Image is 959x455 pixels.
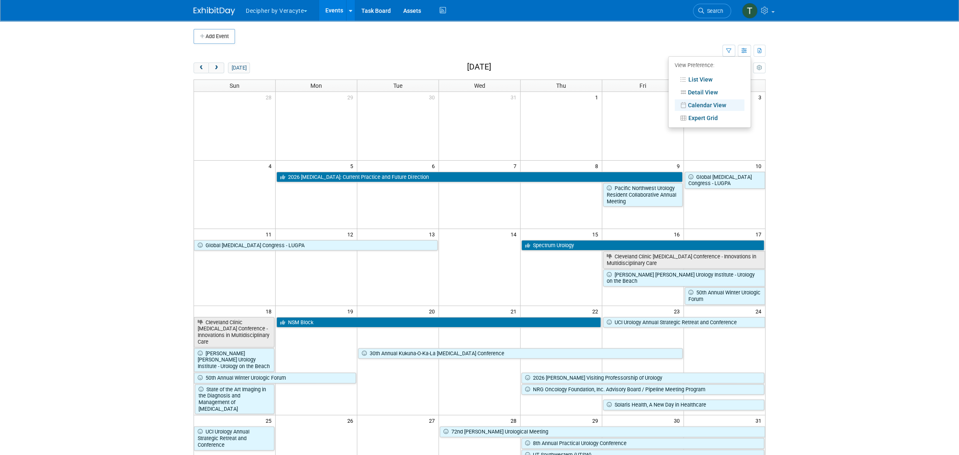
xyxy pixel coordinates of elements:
a: UCI Urology Annual Strategic Retreat and Conference [603,317,765,328]
span: Mon [310,82,322,89]
span: 22 [591,306,602,316]
span: 30 [428,92,438,102]
a: Search [693,4,731,18]
a: 2026 [MEDICAL_DATA]: Current Practice and Future Direction [276,172,682,183]
a: UCI Urology Annual Strategic Retreat and Conference [194,426,274,450]
span: 29 [591,415,602,426]
i: Personalize Calendar [756,65,762,71]
img: Tony Alvarado [742,3,758,19]
img: ExhibitDay [194,7,235,15]
span: 20 [428,306,438,316]
a: Global [MEDICAL_DATA] Congress - LUGPA [194,240,438,251]
button: next [208,63,224,73]
button: Add Event [194,29,235,44]
a: List View [675,74,744,85]
a: Global [MEDICAL_DATA] Congress - LUGPA [685,172,765,189]
span: 15 [591,229,602,239]
span: 30 [673,415,683,426]
span: 11 [265,229,275,239]
a: 50th Annual Winter Urologic Forum [685,287,765,304]
span: 17 [755,229,765,239]
span: 27 [428,415,438,426]
span: 31 [755,415,765,426]
span: 28 [510,415,520,426]
span: 8 [594,161,602,171]
a: Detail View [675,87,744,98]
a: Pacific Northwest Urology Resident Collaborative Annual Meeting [603,183,683,207]
a: 30th Annual Kukuna-O-Ka-La [MEDICAL_DATA] Conference [358,348,682,359]
a: 2026 [PERSON_NAME] Visiting Professorship of Urology [521,373,764,383]
span: 25 [265,415,275,426]
a: NRG Oncology Foundation, Inc. Advisory Board / Pipeline Meeting Program [521,384,764,395]
span: 26 [346,415,357,426]
span: 1 [594,92,602,102]
button: myCustomButton [753,63,765,73]
span: 10 [755,161,765,171]
a: Cleveland Clinic [MEDICAL_DATA] Conference - Innovations in Multidisciplinary Care [194,317,274,347]
span: 6 [431,161,438,171]
span: 16 [673,229,683,239]
span: Search [704,8,723,14]
h2: [DATE] [467,63,491,72]
a: Expert Grid [675,112,744,124]
a: NSM Block [276,317,601,328]
span: 18 [265,306,275,316]
span: 9 [676,161,683,171]
a: Cleveland Clinic [MEDICAL_DATA] Conference - Innovations in Multidisciplinary Care [603,251,765,268]
button: prev [194,63,209,73]
span: 19 [346,306,357,316]
span: 12 [346,229,357,239]
span: 4 [268,161,275,171]
div: View Preference: [675,60,744,72]
a: Solaris Health, A New Day in Healthcare [603,400,764,410]
span: Wed [474,82,485,89]
span: Fri [639,82,646,89]
span: Tue [393,82,402,89]
span: 24 [755,306,765,316]
span: Thu [556,82,566,89]
span: 7 [513,161,520,171]
button: [DATE] [228,63,250,73]
span: 28 [265,92,275,102]
span: Sun [230,82,240,89]
a: Spectrum Urology [521,240,764,251]
a: [PERSON_NAME] [PERSON_NAME] Urology Institute - Urology on the Beach [603,270,765,286]
span: 13 [428,229,438,239]
span: 21 [510,306,520,316]
a: [PERSON_NAME] [PERSON_NAME] Urology Institute - Urology on the Beach [194,348,274,372]
span: 29 [346,92,357,102]
span: 5 [349,161,357,171]
span: 14 [510,229,520,239]
span: 3 [758,92,765,102]
span: 31 [510,92,520,102]
a: 50th Annual Winter Urologic Forum [194,373,356,383]
a: Calendar View [675,99,744,111]
a: 72nd [PERSON_NAME] Urological Meeting [440,426,765,437]
a: 8th Annual Practical Urology Conference [521,438,764,449]
a: State of the Art Imaging in the Diagnosis and Management of [MEDICAL_DATA] [195,384,274,414]
span: 23 [673,306,683,316]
